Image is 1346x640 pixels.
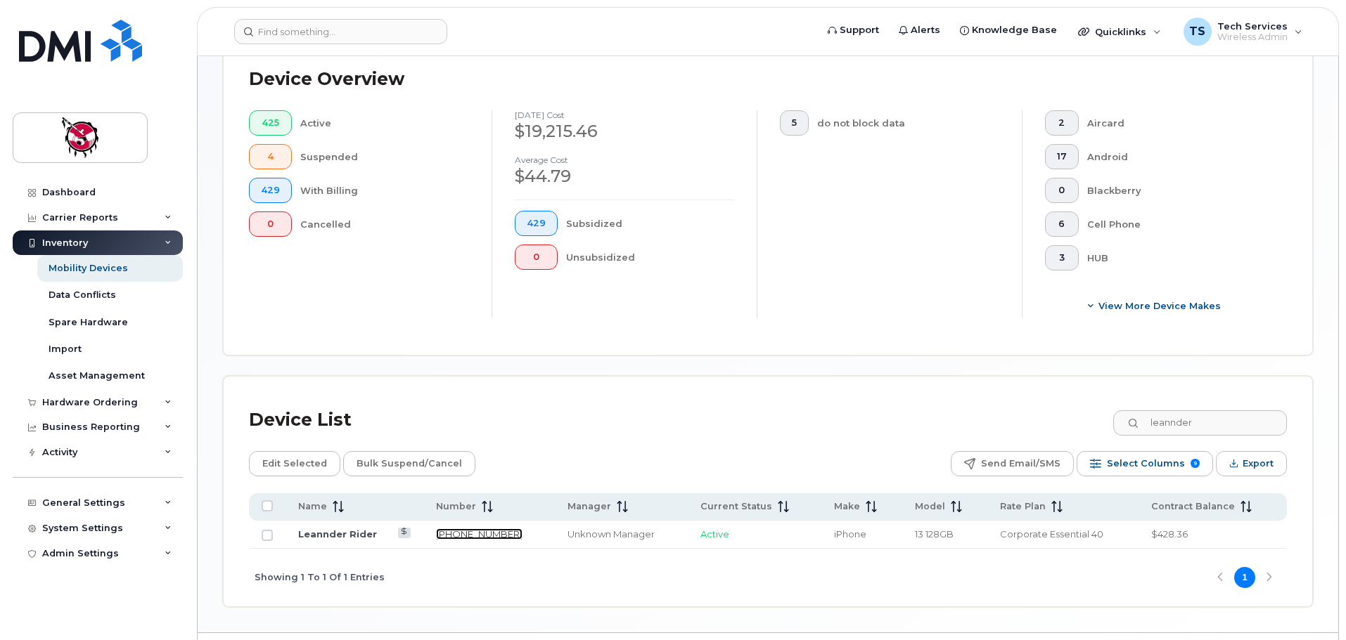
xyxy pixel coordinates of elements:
div: Suspended [300,144,470,169]
span: 6 [1057,218,1067,230]
button: 2 [1045,110,1079,136]
span: Select Columns [1107,453,1185,474]
button: 6 [1045,211,1079,237]
span: Edit Selected [262,453,327,474]
div: $19,215.46 [515,119,734,143]
span: Rate Plan [1000,500,1046,513]
button: 17 [1045,144,1079,169]
button: Select Columns 9 [1077,451,1213,476]
button: Send Email/SMS [951,451,1074,476]
button: Edit Selected [249,451,340,476]
button: Bulk Suspend/Cancel [343,451,475,476]
span: Send Email/SMS [981,453,1060,474]
a: Leannder Rider [298,528,377,540]
span: 429 [261,185,280,196]
span: Model [915,500,945,513]
a: View Last Bill [398,528,411,538]
span: Support [840,23,879,37]
button: 429 [515,211,558,236]
button: 5 [780,110,809,136]
span: 429 [527,218,546,229]
div: HUB [1087,245,1265,270]
div: Unsubsidized [566,244,735,270]
span: Current Status [700,500,772,513]
span: Make [834,500,860,513]
span: Tech Services [1217,20,1288,32]
span: 3 [1057,252,1067,263]
div: do not block data [817,110,1000,136]
div: $44.79 [515,164,734,188]
span: Corporate Essential 40 [1000,528,1103,540]
div: Device List [249,402,352,438]
span: Bulk Suspend/Cancel [357,453,462,474]
span: 9 [1191,459,1200,468]
a: [PHONE_NUMBER] [436,528,523,540]
iframe: Messenger Launcher [1285,579,1335,629]
div: Subsidized [566,211,735,236]
div: Tech Services [1174,18,1312,46]
span: 0 [1057,185,1067,196]
a: Knowledge Base [950,16,1067,44]
button: 0 [1045,178,1079,203]
span: 5 [792,117,797,129]
div: Active [300,110,470,136]
span: $428.36 [1151,528,1188,540]
span: Wireless Admin [1217,32,1288,43]
span: 0 [527,252,546,263]
button: Page 1 [1234,567,1255,588]
button: 425 [249,110,292,136]
span: 17 [1057,151,1067,162]
span: 0 [261,218,280,230]
span: 2 [1057,117,1067,129]
div: Blackberry [1087,178,1265,203]
span: View More Device Makes [1098,299,1221,313]
span: Name [298,500,327,513]
div: Cancelled [300,211,470,237]
h4: Average cost [515,155,734,164]
div: Cell Phone [1087,211,1265,237]
span: Quicklinks [1095,26,1146,37]
input: Find something... [234,19,447,44]
button: 4 [249,144,292,169]
span: Manager [568,500,611,513]
a: Support [818,16,889,44]
span: iPhone [834,528,866,540]
button: Export [1216,451,1287,476]
div: Unknown Manager [568,528,674,541]
span: Export [1243,453,1274,474]
div: Quicklinks [1068,18,1171,46]
div: With Billing [300,178,470,203]
span: Active [700,528,729,540]
span: 425 [261,117,280,129]
h4: [DATE] cost [515,110,734,119]
button: View More Device Makes [1045,293,1264,318]
span: Contract Balance [1151,500,1235,513]
span: Showing 1 To 1 Of 1 Entries [255,567,385,588]
button: 3 [1045,245,1079,270]
span: Knowledge Base [972,23,1057,37]
div: Device Overview [249,61,404,98]
span: 13 128GB [915,528,954,540]
div: Aircard [1087,110,1265,136]
span: TS [1189,23,1205,40]
span: Alerts [911,23,940,37]
span: Number [436,500,476,513]
a: Alerts [889,16,950,44]
button: 0 [515,244,558,270]
div: Android [1087,144,1265,169]
button: 0 [249,211,292,237]
input: Search Device List ... [1113,410,1287,436]
span: 4 [261,151,280,162]
button: 429 [249,178,292,203]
